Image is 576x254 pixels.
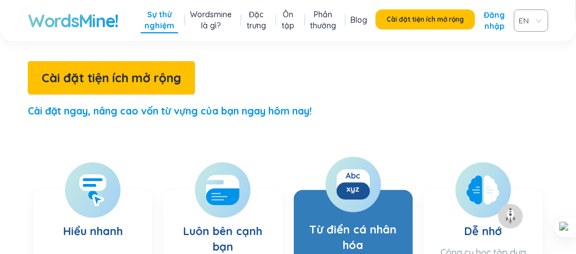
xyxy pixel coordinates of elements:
button: Cài đặt tiện ích mở rộng [375,9,475,29]
a: Đặc trưng [246,9,267,31]
img: to top [502,207,519,225]
a: Ôn tập [281,9,295,31]
a: WordsMine! [28,9,118,32]
a: Phần thưởng [310,9,336,31]
font: Đăng nhập [484,10,505,31]
a: Blog [350,14,367,26]
font: Blog [350,15,367,25]
a: Wordsmine là gì? [190,9,232,31]
font: Từ điển cá nhân hóa [309,222,397,252]
button: Cài đặt tiện ích mở rộng [28,61,195,94]
font: Đặc trưng [247,9,266,31]
font: Hiểu nhanh [63,224,123,238]
font: Dễ nhớ [464,224,502,238]
font: Cài đặt tiện ích mở rộng [42,70,181,86]
font: Ôn tập [282,9,294,31]
font: Cài đặt tiện ích mở rộng [387,15,464,23]
font: Cài đặt ngay, nâng cao vốn từ vựng của bạn ngay hôm nay! [28,104,312,117]
font: Luôn bên cạnh bạn [183,224,262,253]
a: Cài đặt tiện ích mở rộng [375,9,475,32]
font: EN [519,16,529,26]
a: Sự thử nghiệm [143,9,176,31]
span: VIE [519,12,539,29]
font: Sự thử nghiệm [144,9,174,31]
a: Cài đặt tiện ích mở rộng [28,73,195,84]
a: Đăng nhập [484,9,505,32]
